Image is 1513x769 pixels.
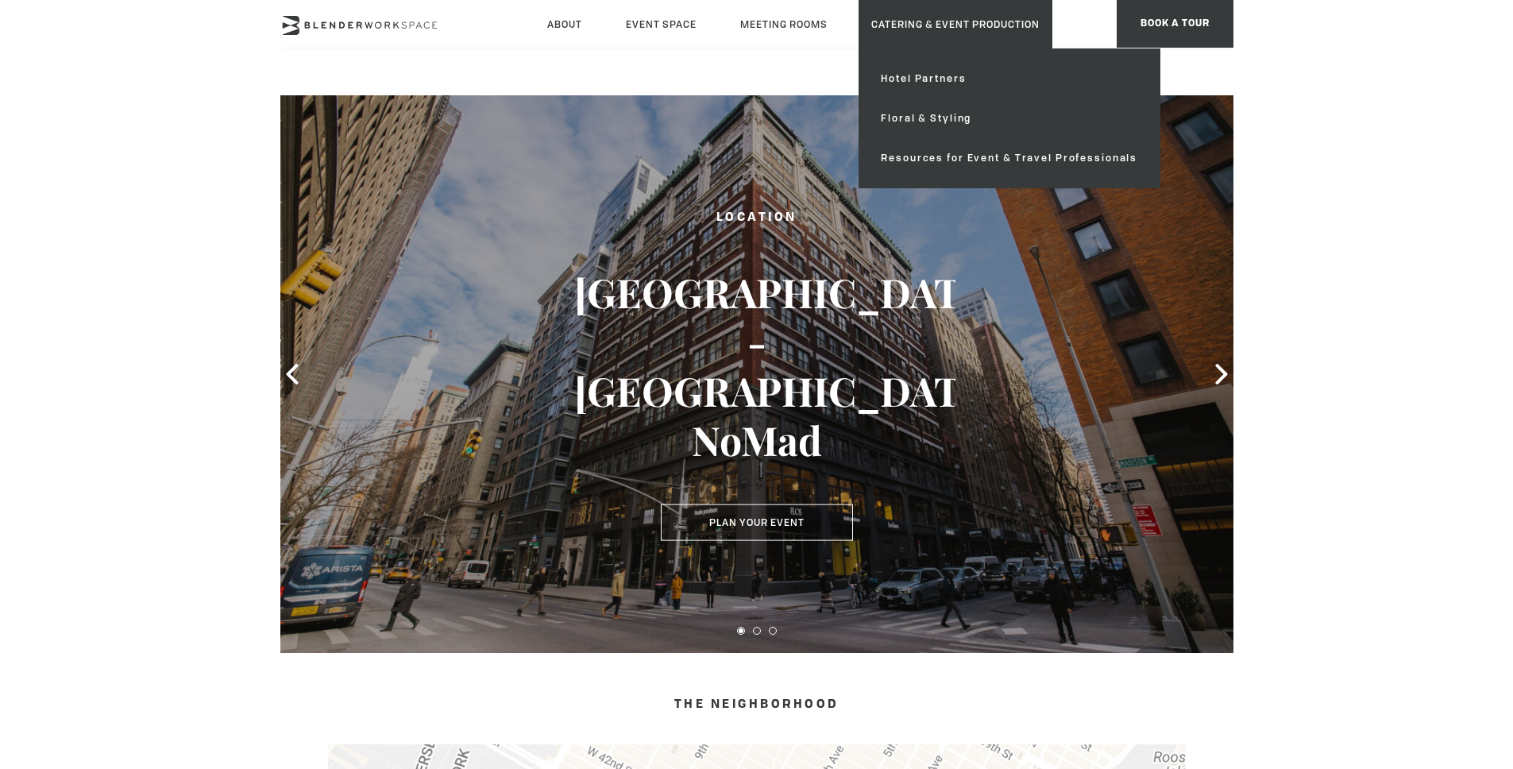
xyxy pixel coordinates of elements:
[574,268,940,465] h3: [GEOGRAPHIC_DATA] - [GEOGRAPHIC_DATA] NoMad
[868,138,1150,178] a: Resources for Event & Travel Professionals
[574,208,940,228] h2: Location
[868,59,1150,99] a: Hotel Partners
[360,698,1154,713] h4: THE NEIGHBORHOOD
[661,504,853,541] button: Plan Your Event
[868,99,1150,138] a: Floral & Styling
